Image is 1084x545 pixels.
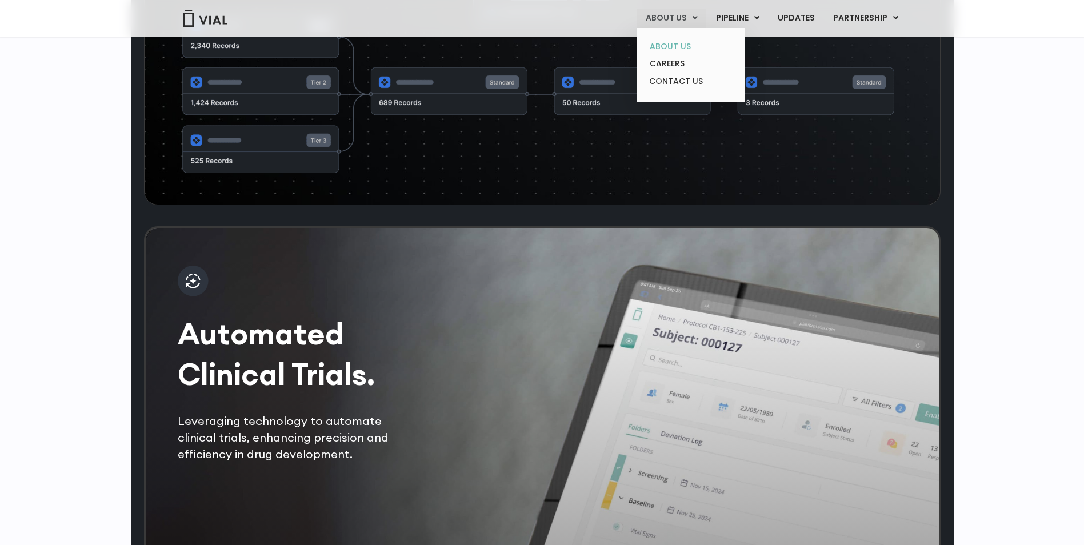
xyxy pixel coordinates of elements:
h2: Automated Clinical Trials. [178,314,417,395]
img: Flowchart [182,10,895,175]
a: CAREERS [641,55,741,73]
a: ABOUT US [641,38,741,55]
a: UPDATES [769,9,823,28]
a: ABOUT USMenu Toggle [637,9,706,28]
a: CONTACT US [641,73,741,91]
img: Vial Logo [182,10,228,27]
p: Leveraging technology to automate clinical trials, enhancing precision and efficiency in drug dev... [178,412,417,463]
a: PIPELINEMenu Toggle [707,9,768,28]
a: PARTNERSHIPMenu Toggle [824,9,907,28]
